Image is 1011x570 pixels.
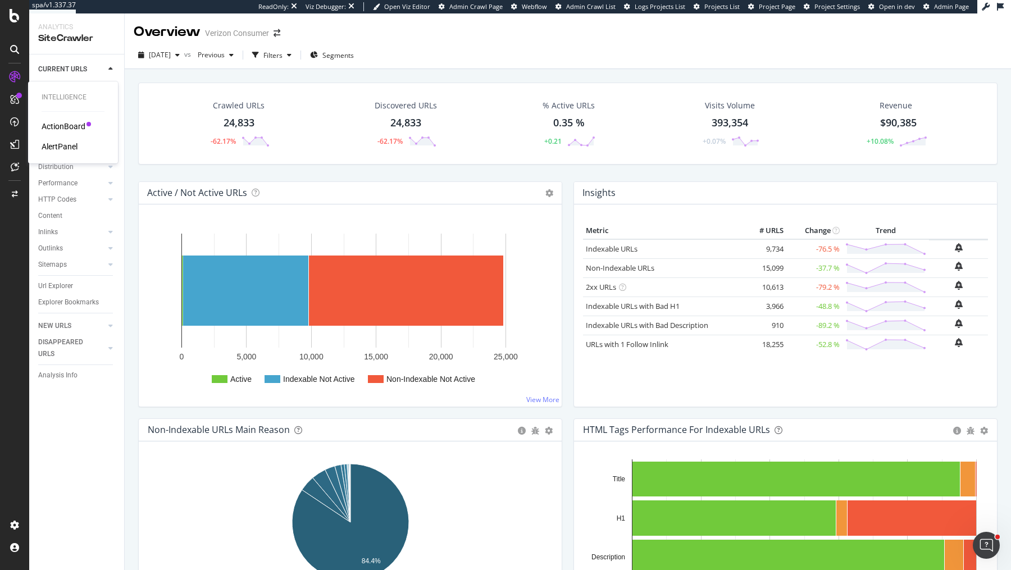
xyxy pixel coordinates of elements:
[439,2,503,11] a: Admin Crawl Page
[879,2,915,11] span: Open in dev
[38,226,58,238] div: Inlinks
[184,49,193,59] span: vs
[973,532,1000,559] iframe: Intercom live chat
[236,352,256,361] text: 5,000
[955,262,963,271] div: bell-plus
[526,395,559,404] a: View More
[449,2,503,11] span: Admin Crawl Page
[786,297,842,316] td: -48.8 %
[511,2,547,11] a: Webflow
[635,2,685,11] span: Logs Projects List
[205,28,269,39] div: Verizon Consumer
[543,100,595,111] div: % Active URLs
[786,316,842,335] td: -89.2 %
[38,226,105,238] a: Inlinks
[934,2,969,11] span: Admin Page
[134,22,201,42] div: Overview
[224,116,254,130] div: 24,833
[148,222,553,398] div: A chart.
[38,320,71,332] div: NEW URLS
[230,375,252,384] text: Active
[586,244,637,254] a: Indexable URLs
[586,263,654,273] a: Non-Indexable URLs
[364,352,388,361] text: 15,000
[545,427,553,435] div: gear
[786,222,842,239] th: Change
[38,194,76,206] div: HTTP Codes
[741,335,786,354] td: 18,255
[566,2,616,11] span: Admin Crawl List
[38,194,105,206] a: HTTP Codes
[955,319,963,328] div: bell-plus
[955,281,963,290] div: bell-plus
[880,116,917,129] span: $90,385
[955,243,963,252] div: bell-plus
[786,258,842,277] td: -37.7 %
[953,427,961,435] div: circle-info
[38,259,105,271] a: Sitemaps
[712,116,748,130] div: 393,354
[518,427,526,435] div: circle-info
[586,301,680,311] a: Indexable URLs with Bad H1
[741,239,786,259] td: 9,734
[38,280,73,292] div: Url Explorer
[555,2,616,11] a: Admin Crawl List
[147,185,247,200] h4: Active / Not Active URLs
[741,222,786,239] th: # URLS
[741,316,786,335] td: 910
[38,63,105,75] a: CURRENT URLS
[38,370,116,381] a: Analysis Info
[38,161,74,173] div: Distribution
[38,297,99,308] div: Explorer Bookmarks
[786,277,842,297] td: -79.2 %
[375,100,437,111] div: Discovered URLs
[42,93,104,102] div: Intelligence
[38,370,78,381] div: Analysis Info
[522,2,547,11] span: Webflow
[804,2,860,11] a: Project Settings
[617,514,626,522] text: H1
[544,136,562,146] div: +0.21
[193,50,225,60] span: Previous
[38,161,105,173] a: Distribution
[531,427,539,435] div: bug
[704,2,740,11] span: Projects List
[624,2,685,11] a: Logs Projects List
[880,100,912,111] span: Revenue
[429,352,453,361] text: 20,000
[38,80,116,92] a: Overview
[814,2,860,11] span: Project Settings
[322,51,354,60] span: Segments
[967,427,974,435] div: bug
[923,2,969,11] a: Admin Page
[586,339,668,349] a: URLs with 1 Follow Inlink
[38,177,78,189] div: Performance
[38,210,116,222] a: Content
[741,297,786,316] td: 3,966
[980,427,988,435] div: gear
[148,424,290,435] div: Non-Indexable URLs Main Reason
[586,282,616,292] a: 2xx URLs
[759,2,795,11] span: Project Page
[955,300,963,309] div: bell-plus
[213,100,265,111] div: Crawled URLs
[694,2,740,11] a: Projects List
[494,352,518,361] text: 25,000
[741,277,786,297] td: 10,613
[786,239,842,259] td: -76.5 %
[263,51,283,60] div: Filters
[553,116,585,130] div: 0.35 %
[38,177,105,189] a: Performance
[38,259,67,271] div: Sitemaps
[955,338,963,347] div: bell-plus
[38,32,115,45] div: SiteCrawler
[248,46,296,64] button: Filters
[42,141,78,152] a: AlertPanel
[38,336,95,360] div: DISAPPEARED URLS
[38,63,87,75] div: CURRENT URLS
[545,189,553,197] i: Options
[258,2,289,11] div: ReadOnly:
[38,280,116,292] a: Url Explorer
[582,185,616,200] h4: Insights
